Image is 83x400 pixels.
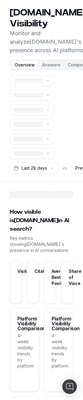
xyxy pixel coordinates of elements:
[62,165,68,171] span: vs.
[17,268,35,274] div: Visibility
[62,379,77,394] div: Open Intercom Messenger
[52,316,66,331] div: Platform Visibility Comparison
[69,268,81,286] div: Share of Voice
[17,316,31,331] div: Platform Visibility Comparison
[10,208,73,233] div: How visible is [DOMAIN_NAME] in AI search?
[34,268,53,274] div: Citations
[38,61,64,69] button: Answers
[10,235,73,253] div: Key metrics showing [DOMAIN_NAME] 's presence in AI conversations
[11,61,38,69] button: Overview
[52,333,66,369] div: 4-week visibility trends by platform
[17,333,31,369] div: 4-week visibility trends by platform
[52,268,69,286] div: Average Best Position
